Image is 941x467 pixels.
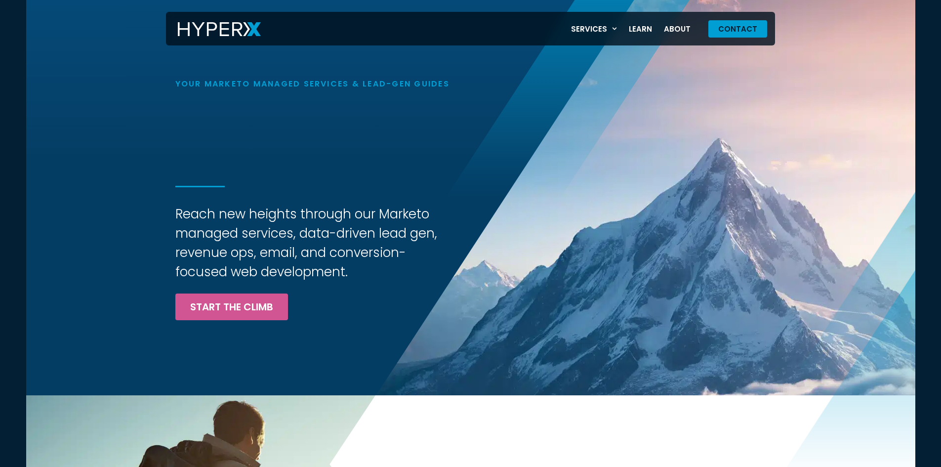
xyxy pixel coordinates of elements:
[565,19,623,39] a: Services
[190,302,273,312] span: Start the Climb
[623,19,658,39] a: Learn
[175,79,549,88] h1: Your Marketo Managed Services & Lead-Gen Guides
[892,418,929,455] iframe: Drift Widget Chat Controller
[718,25,757,33] span: Contact
[175,205,455,282] h3: Reach new heights through our Marketo managed services, data-driven lead gen, revenue ops, email,...
[658,19,696,39] a: About
[708,20,767,38] a: Contact
[178,22,261,37] img: HyperX Logo
[175,294,288,320] a: Start the Climb
[565,19,697,39] nav: Menu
